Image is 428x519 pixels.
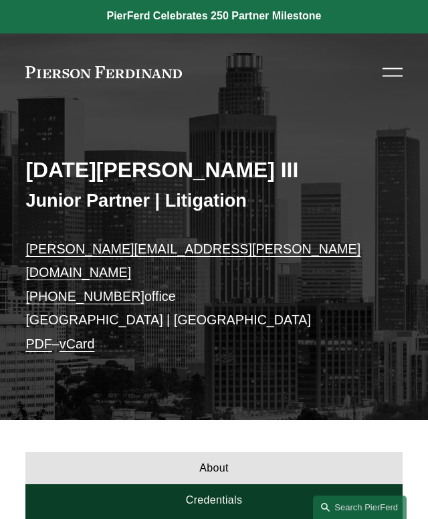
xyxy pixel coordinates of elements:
[25,189,402,212] h3: Junior Partner | Litigation
[60,336,95,351] a: vCard
[25,484,402,516] a: Credentials
[313,496,407,519] a: Search this site
[25,241,360,280] a: [PERSON_NAME][EMAIL_ADDRESS][PERSON_NAME][DOMAIN_NAME]
[25,289,144,304] a: [PHONE_NUMBER]
[25,237,402,356] p: office [GEOGRAPHIC_DATA] | [GEOGRAPHIC_DATA] –
[25,157,402,183] h2: [DATE][PERSON_NAME] III
[25,452,402,484] a: About
[25,336,51,351] a: PDF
